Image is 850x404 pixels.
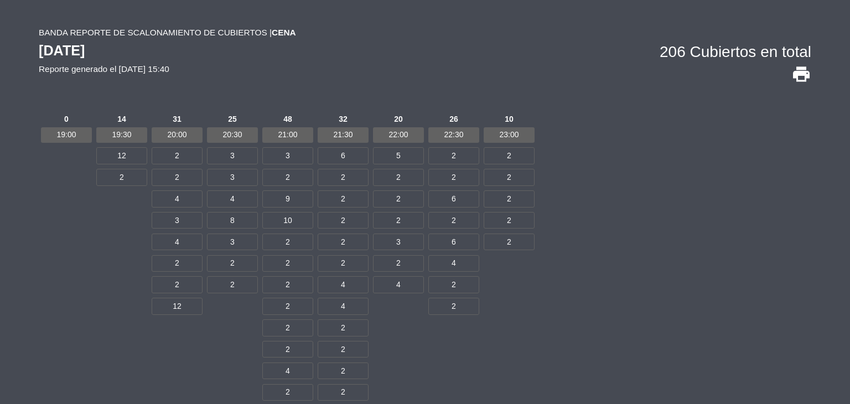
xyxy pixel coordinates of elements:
span: 31 [152,111,203,127]
span: 2 [318,212,369,229]
span: 10 [484,111,535,127]
span: 3 [152,212,203,229]
span: 2 [428,169,479,185]
span: 4 [207,190,258,207]
span: 26 [428,111,479,127]
span: 4 [152,234,203,250]
span: 4 [262,362,313,379]
div: [DATE] [39,39,169,62]
span: 9 [262,190,313,207]
span: 6 [428,234,479,250]
span: 20:30 [207,127,258,143]
div: Banda Reporte de scalonamiento de cubiertos | [39,25,811,39]
span: 2 [428,212,479,229]
span: 22:00 [373,127,424,143]
span: 3 [207,169,258,185]
span: 4 [428,255,479,272]
span: 2 [262,319,313,336]
span: 2 [373,255,424,272]
span: 2 [373,169,424,185]
span: 3 [373,234,424,250]
span: 2 [152,276,203,293]
span: 2 [373,190,424,207]
span: 2 [152,255,203,272]
span: 2 [262,255,313,272]
strong: Cena [272,28,296,37]
span: 2 [484,190,535,207]
span: 2 [318,169,369,185]
div: Reporte generado el [DATE] 15:40 [39,62,169,76]
span: 10 [262,212,313,229]
span: 21:30 [318,127,369,143]
span: 2 [318,255,369,272]
span: 2 [484,212,535,229]
span: 2 [428,276,479,293]
span: 2 [318,190,369,207]
span: 8 [207,212,258,229]
span: 5 [373,147,424,164]
span: 3 [262,147,313,164]
span: 2 [207,276,258,293]
span: 2 [318,319,369,336]
span: 2 [262,276,313,293]
span: 4 [318,276,369,293]
span: 48 [262,111,313,127]
span: 2 [318,234,369,250]
i: print [791,64,811,84]
span: 25 [207,111,258,127]
span: 2 [484,234,535,250]
span: 21:00 [262,127,313,143]
span: 2 [428,147,479,164]
span: 12 [96,147,147,164]
span: 23:00 [484,127,535,143]
span: 3 [207,147,258,164]
div: 206 Cubiertos en total [660,39,811,65]
span: 0 [41,111,92,127]
span: 2 [262,384,313,401]
span: 20 [373,111,424,127]
span: 32 [318,111,369,127]
span: 14 [96,111,147,127]
span: 6 [318,147,369,164]
span: 2 [484,147,535,164]
span: 2 [262,169,313,185]
span: 2 [484,169,535,185]
span: 2 [373,212,424,229]
span: 2 [262,341,313,358]
span: 19:30 [96,127,147,143]
span: 19:00 [41,127,92,143]
span: 20:00 [152,127,203,143]
span: 2 [152,147,203,164]
span: 22:30 [428,127,479,143]
span: 2 [207,255,258,272]
span: 2 [318,341,369,358]
span: 2 [318,384,369,401]
span: 4 [373,276,424,293]
span: 2 [152,169,203,185]
span: 6 [428,190,479,207]
span: 2 [96,169,147,185]
span: 12 [152,298,203,314]
span: 2 [428,298,479,314]
span: 2 [262,298,313,314]
span: 4 [152,190,203,207]
span: 2 [318,362,369,379]
span: 3 [207,234,258,250]
span: 4 [318,298,369,314]
span: 2 [262,234,313,250]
